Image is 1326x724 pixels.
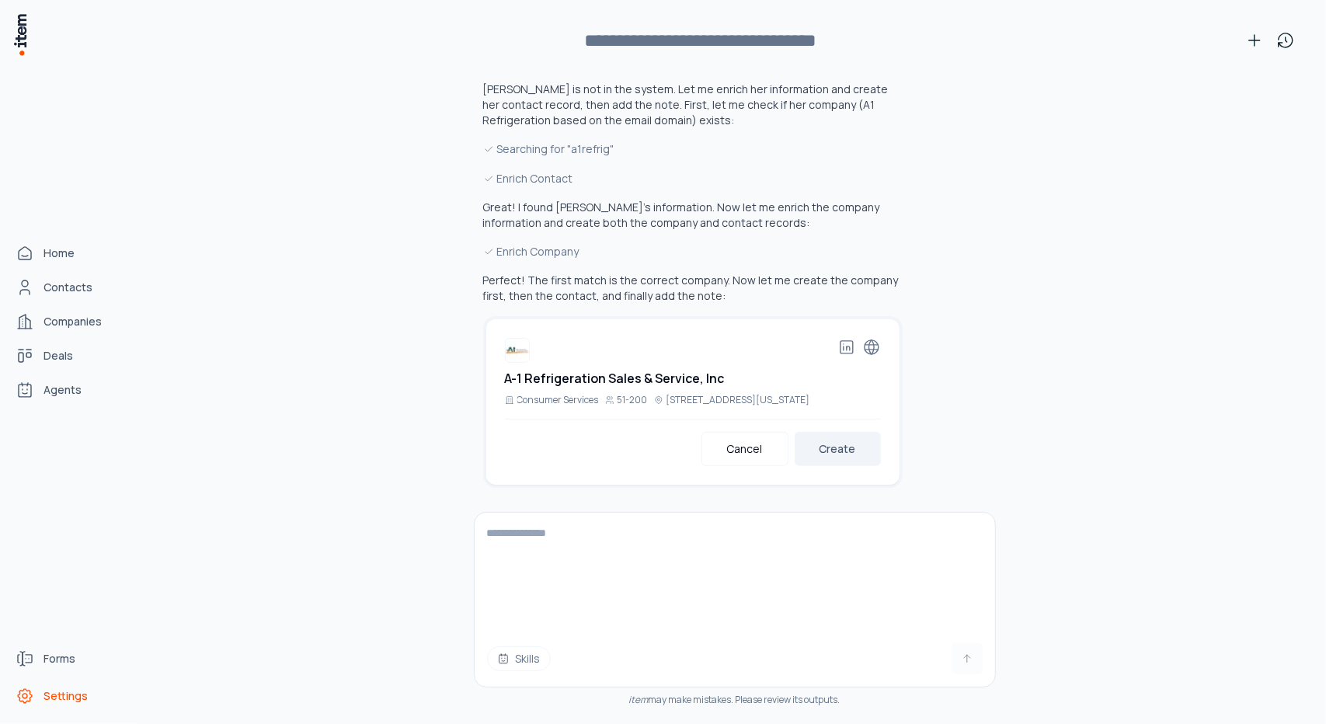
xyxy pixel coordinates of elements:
[483,243,903,260] div: Enrich Company
[9,306,127,337] a: Companies
[517,394,599,406] p: Consumer Services
[9,238,127,269] a: Home
[44,314,102,329] span: Companies
[483,200,903,231] p: Great! I found [PERSON_NAME]'s information. Now let me enrich the company information and create ...
[516,650,541,666] span: Skills
[44,348,73,364] span: Deals
[44,651,75,667] span: Forms
[505,369,725,388] h2: A-1 Refrigeration Sales & Service, Inc
[483,170,903,187] div: Enrich Contact
[629,692,649,705] i: item
[666,394,810,406] p: [STREET_ADDRESS][US_STATE]
[9,643,127,674] a: Forms
[483,141,903,158] div: Searching for "a1refrig"
[9,272,127,303] a: Contacts
[795,432,881,466] button: Create
[1270,25,1301,56] button: View history
[44,245,75,261] span: Home
[9,340,127,371] a: deals
[618,394,648,406] p: 51-200
[12,12,28,57] img: Item Brain Logo
[9,374,127,406] a: Agents
[487,646,551,670] button: Skills
[9,680,127,712] a: Settings
[505,338,530,363] img: A-1 Refrigeration Sales & Service, Inc
[483,273,903,304] p: Perfect! The first match is the correct company. Now let me create the company first, then the co...
[701,432,788,466] button: Cancel
[44,382,82,398] span: Agents
[44,688,88,704] span: Settings
[474,693,996,705] div: may make mistakes. Please review its outputs.
[1239,25,1270,56] button: New conversation
[483,82,903,128] p: [PERSON_NAME] is not in the system. Let me enrich her information and create her contact record, ...
[44,280,92,295] span: Contacts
